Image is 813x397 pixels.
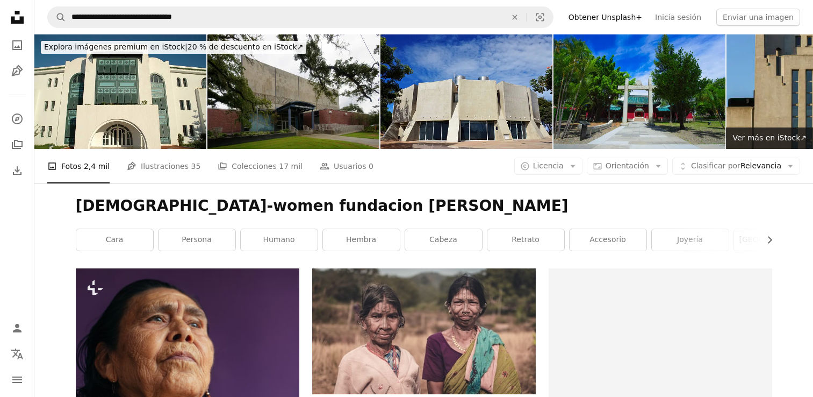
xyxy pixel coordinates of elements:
button: Orientación [587,158,668,175]
span: Orientación [606,161,649,170]
a: Usuarios 0 [320,149,373,183]
img: Árabe Hotel [34,34,206,149]
a: Colecciones 17 mil [218,149,303,183]
a: joyería [652,229,729,251]
img: Saint Tammany parroquia Courthouse (anterior) [207,34,379,149]
a: Mujer en vestido floral blanco y rosa sonriendo [312,327,536,336]
button: Borrar [503,7,527,27]
img: Mujer en vestido floral blanco y rosa sonriendo [312,268,536,394]
a: cara [76,229,153,251]
a: Una anciana mirando hacia arriba con un fondo púrpura [76,338,299,348]
button: Licencia [514,158,582,175]
button: Búsqueda visual [527,7,553,27]
img: Brasília: El Planetario edificio [380,34,552,149]
span: Ver más en iStock ↗ [732,133,807,142]
a: Iniciar sesión / Registrarse [6,317,28,339]
img: El Santuario Koxinga es el único santuario de estilo fujianés en Taiwán. [553,34,725,149]
a: [GEOGRAPHIC_DATA] [734,229,811,251]
a: Obtener Unsplash+ [562,9,649,26]
button: Clasificar porRelevancia [672,158,800,175]
span: Clasificar por [691,161,740,170]
button: desplazar lista a la derecha [760,229,772,251]
a: persona [159,229,235,251]
span: 35 [191,160,200,172]
a: accesorio [570,229,646,251]
a: Ilustraciones 35 [127,149,200,183]
button: Menú [6,369,28,391]
a: Colecciones [6,134,28,155]
a: Ver más en iStock↗ [726,127,813,149]
a: Humano [241,229,318,251]
span: 0 [369,160,373,172]
a: Fotos [6,34,28,56]
span: Explora imágenes premium en iStock | [44,42,188,51]
a: Explora imágenes premium en iStock|20 % de descuento en iStock↗ [34,34,313,60]
a: Inicia sesión [649,9,708,26]
a: cabeza [405,229,482,251]
a: Historial de descargas [6,160,28,181]
span: 17 mil [279,160,303,172]
span: Licencia [533,161,564,170]
a: retrato [487,229,564,251]
a: Ilustraciones [6,60,28,82]
button: Idioma [6,343,28,365]
button: Buscar en Unsplash [48,7,66,27]
form: Encuentra imágenes en todo el sitio [47,6,553,28]
span: Relevancia [691,161,781,172]
a: Explorar [6,108,28,130]
h1: [DEMOGRAPHIC_DATA]-women fundacion [PERSON_NAME] [76,196,772,216]
button: Enviar una imagen [716,9,800,26]
a: hembra [323,229,400,251]
div: 20 % de descuento en iStock ↗ [41,41,306,54]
